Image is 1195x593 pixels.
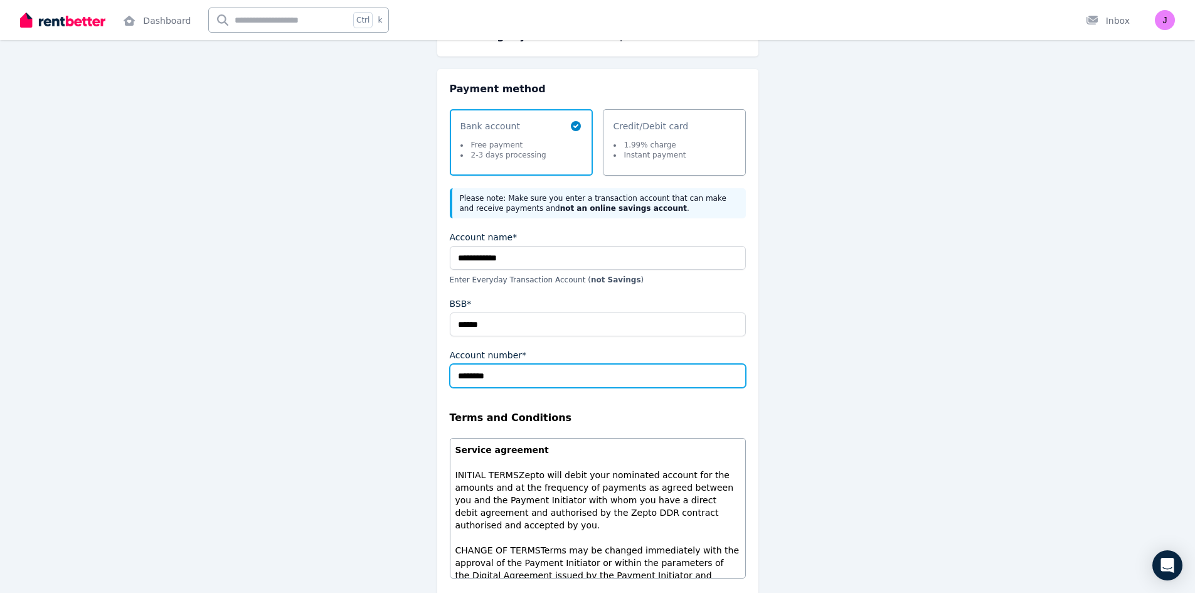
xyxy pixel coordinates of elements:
label: Account number* [450,349,527,361]
span: Ctrl [353,12,373,28]
span: k [378,15,382,25]
p: Enter Everyday Transaction Account ( ) [450,275,746,285]
img: Jayaweerage Nimalawathie Fernando [1155,10,1175,30]
img: RentBetter [20,11,105,29]
h2: Payment method [450,82,746,97]
p: Zepto will debit your nominated account for the amounts and at the frequency of payments as agree... [455,469,740,532]
li: 1.99% charge [613,140,686,150]
span: INITIAL TERMS [455,470,519,480]
li: 2-3 days processing [460,150,546,160]
b: not Savings [591,275,641,284]
legend: Terms and Conditions [450,410,746,425]
span: Bank account [460,120,546,132]
span: CHANGE OF TERMS [455,545,541,555]
p: Service agreement [455,444,740,456]
span: Credit/Debit card [613,120,689,132]
li: Free payment [460,140,546,150]
label: Account name* [450,231,518,243]
div: Inbox [1086,14,1130,27]
div: Open Intercom Messenger [1152,550,1182,580]
div: Please note: Make sure you enter a transaction account that can make and receive payments and . [450,188,746,218]
li: Instant payment [613,150,686,160]
b: not an online savings account [560,204,687,213]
